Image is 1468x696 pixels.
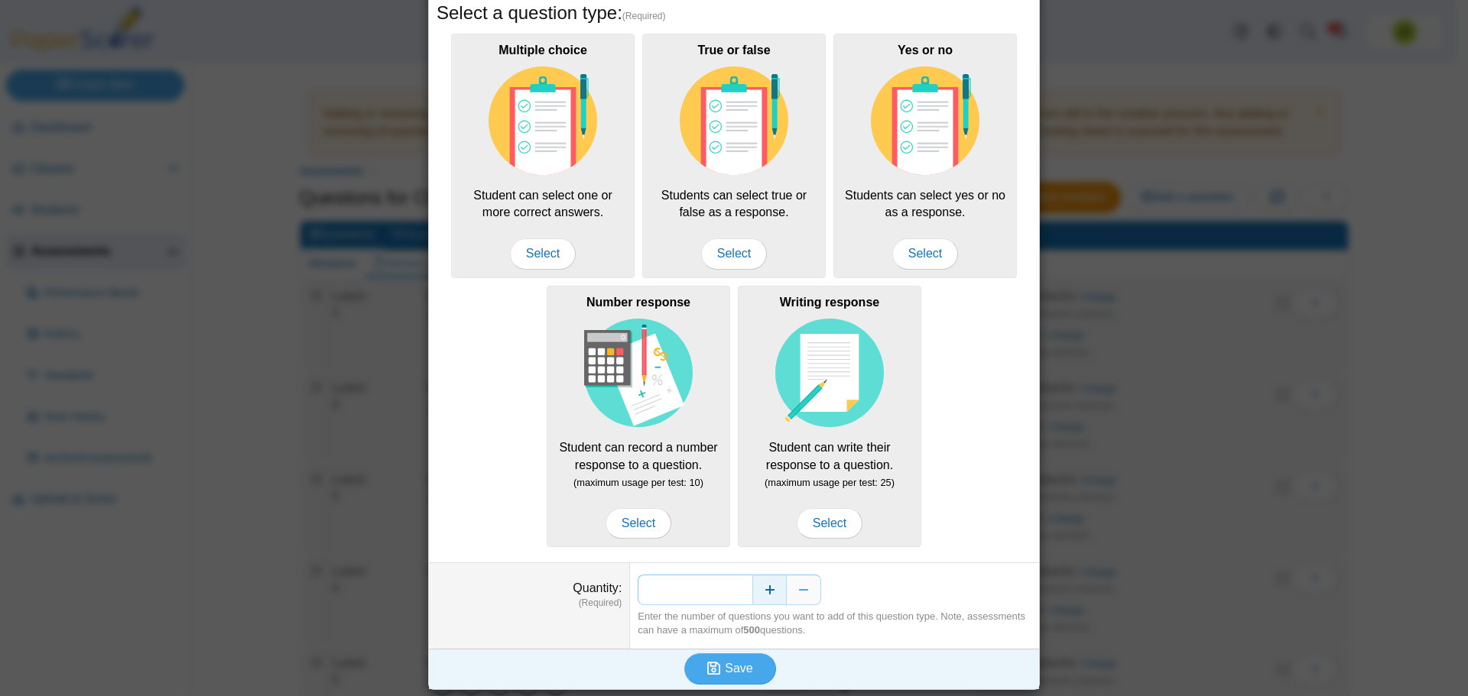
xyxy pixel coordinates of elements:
[510,238,576,269] span: Select
[898,44,953,57] b: Yes or no
[701,238,767,269] span: Select
[437,597,622,610] dfn: (Required)
[606,508,671,539] span: Select
[892,238,958,269] span: Select
[780,296,879,309] b: Writing response
[725,662,752,675] span: Save
[547,286,730,547] div: Student can record a number response to a question.
[797,508,862,539] span: Select
[871,66,979,175] img: item-type-multiple-choice.svg
[586,296,690,309] b: Number response
[499,44,587,57] b: Multiple choice
[573,581,622,594] label: Quantity
[451,34,635,278] div: Student can select one or more correct answers.
[489,66,597,175] img: item-type-multiple-choice.svg
[638,610,1031,637] div: Enter the number of questions you want to add of this question type. Note, assessments can have a...
[743,624,760,636] b: 500
[833,34,1017,278] div: Students can select yes or no as a response.
[622,10,666,23] span: (Required)
[775,319,884,427] img: item-type-writing-response.svg
[584,319,693,427] img: item-type-number-response.svg
[697,44,770,57] b: True or false
[573,477,703,488] small: (maximum usage per test: 10)
[684,653,776,684] button: Save
[765,477,895,488] small: (maximum usage per test: 25)
[752,575,787,605] button: Increase
[680,66,788,175] img: item-type-multiple-choice.svg
[642,34,826,278] div: Students can select true or false as a response.
[738,286,921,547] div: Student can write their response to a question.
[787,575,821,605] button: Decrease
